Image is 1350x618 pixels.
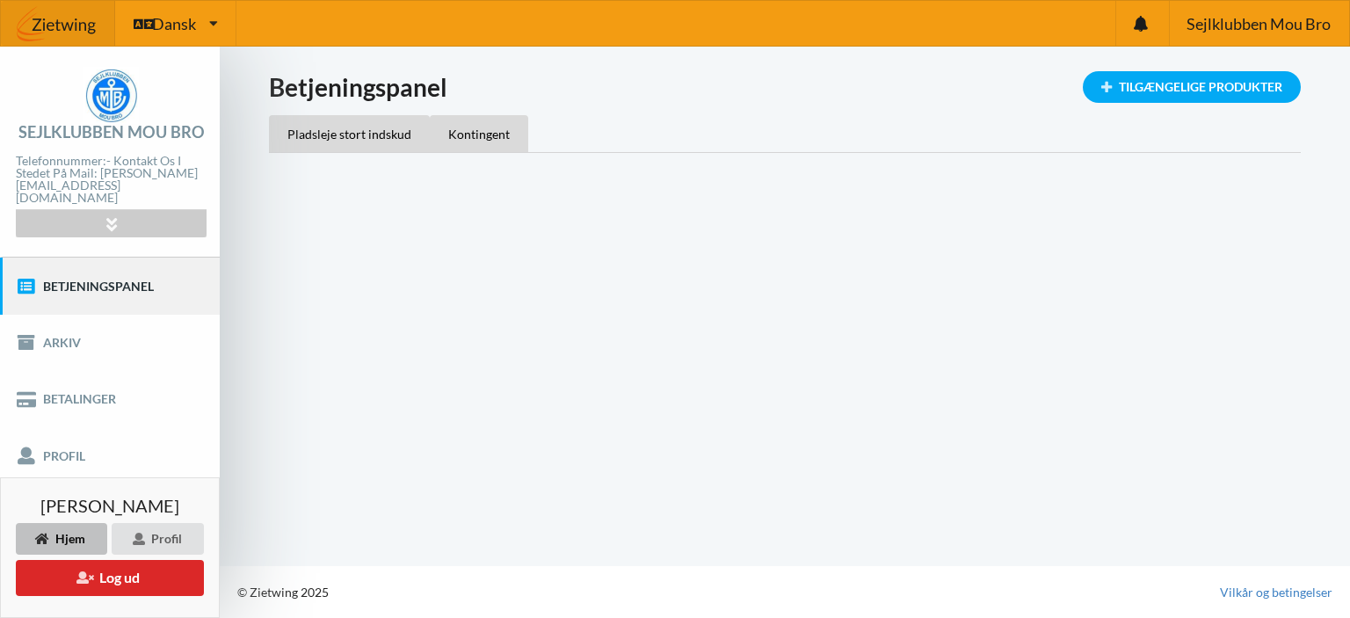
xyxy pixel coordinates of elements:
h1: Betjeningspanel [269,71,1301,103]
div: Tilgængelige Produkter [1083,71,1301,103]
div: Profil [112,523,204,555]
span: Dansk [152,16,196,32]
div: Kontingent [430,115,528,152]
span: [PERSON_NAME] [40,497,179,514]
img: logo [83,67,139,124]
span: Sejlklubben Mou Bro [1187,16,1331,32]
div: Sejlklubben Mou Bro [18,124,205,140]
div: Hjem [16,523,107,555]
div: Telefonnummer: [16,149,206,210]
div: Pladsleje stort indskud [269,115,430,152]
strong: - kontakt os i stedet på mail: [PERSON_NAME][EMAIL_ADDRESS][DOMAIN_NAME] [16,153,198,205]
a: Vilkår og betingelser [1220,584,1332,601]
button: Log ud [16,560,204,596]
